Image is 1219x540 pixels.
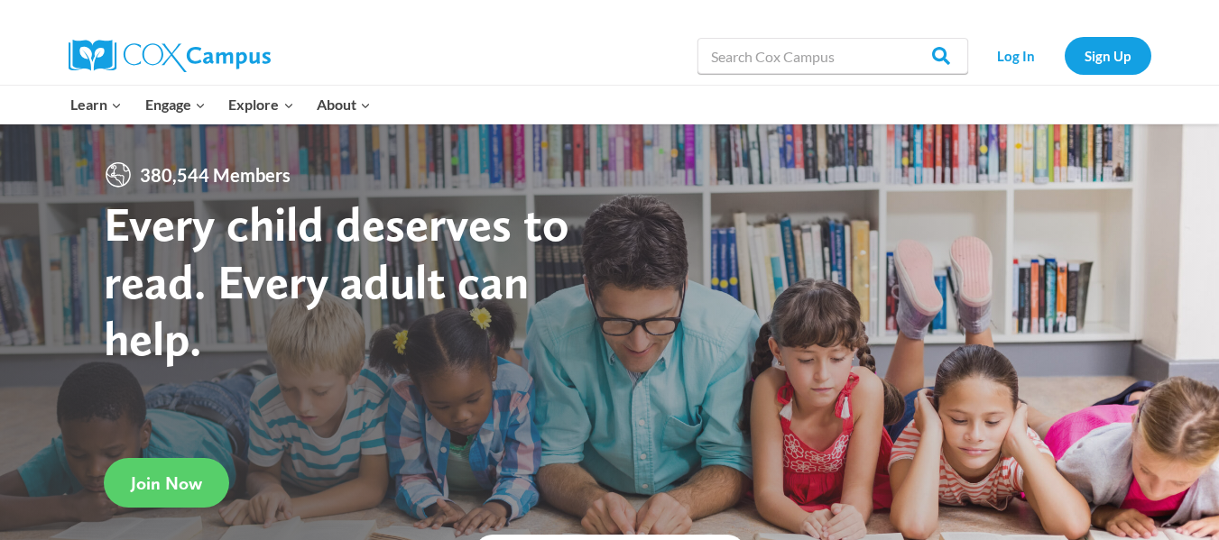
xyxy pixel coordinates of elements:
a: Log In [977,37,1056,74]
strong: Every child deserves to read. Every adult can help. [104,195,569,367]
nav: Secondary Navigation [977,37,1151,74]
span: 380,544 Members [133,160,298,189]
a: Join Now [104,458,229,508]
span: Explore [228,93,293,116]
input: Search Cox Campus [697,38,968,74]
span: About [317,93,371,116]
span: Join Now [131,472,202,494]
a: Sign Up [1065,37,1151,74]
span: Learn [70,93,122,116]
span: Engage [145,93,206,116]
img: Cox Campus [69,40,271,72]
nav: Primary Navigation [60,86,383,124]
